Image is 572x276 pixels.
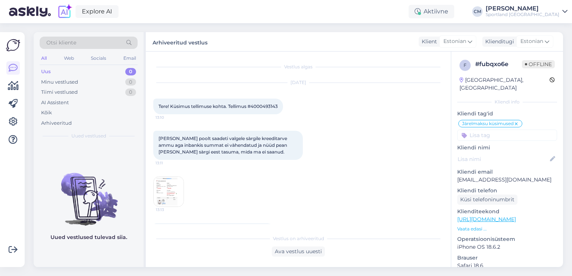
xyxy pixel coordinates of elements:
[457,99,557,105] div: Kliendi info
[457,216,516,223] a: [URL][DOMAIN_NAME]
[472,6,483,17] div: CM
[40,53,48,63] div: All
[6,38,20,52] img: Askly Logo
[457,254,557,262] p: Brauser
[41,78,78,86] div: Minu vestlused
[457,187,557,195] p: Kliendi telefon
[153,63,443,70] div: Vestlus algas
[156,207,184,213] span: 13:13
[125,68,136,75] div: 0
[57,4,73,19] img: explore-ai
[475,60,522,69] div: # fubqxo6e
[154,177,184,207] img: Attachment
[457,208,557,215] p: Klienditeekond
[482,38,514,46] div: Klienditugi
[125,78,136,86] div: 0
[486,6,559,12] div: [PERSON_NAME]
[457,235,557,243] p: Operatsioonisüsteem
[41,68,51,75] div: Uus
[464,62,467,68] span: f
[457,243,557,251] p: iPhone OS 18.6.2
[457,130,557,141] input: Lisa tag
[458,155,548,163] input: Lisa nimi
[457,262,557,270] p: Safari 18.6
[156,160,184,166] span: 13:11
[41,109,52,117] div: Kõik
[62,53,76,63] div: Web
[457,144,557,152] p: Kliendi nimi
[41,89,78,96] div: Tiimi vestlused
[273,235,324,242] span: Vestlus on arhiveeritud
[153,37,207,47] label: Arhiveeritud vestlus
[34,159,144,227] img: No chats
[457,110,557,118] p: Kliendi tag'id
[76,5,119,18] a: Explore AI
[459,76,550,92] div: [GEOGRAPHIC_DATA], [GEOGRAPHIC_DATA]
[71,133,106,139] span: Uued vestlused
[50,233,127,241] p: Uued vestlused tulevad siia.
[457,226,557,232] p: Vaata edasi ...
[272,246,325,257] div: Ava vestlus uuesti
[409,5,454,18] div: Aktiivne
[46,39,76,47] span: Otsi kliente
[457,195,517,205] div: Küsi telefoninumbrit
[156,115,184,120] span: 13:10
[122,53,138,63] div: Email
[457,176,557,184] p: [EMAIL_ADDRESS][DOMAIN_NAME]
[159,136,288,155] span: [PERSON_NAME] poolt saadeti valgele sàrgile kreeditarve ammu aga inbankis summat ei vàhendatud ja...
[41,120,72,127] div: Arhiveeritud
[41,99,69,106] div: AI Assistent
[443,37,466,46] span: Estonian
[153,79,443,86] div: [DATE]
[159,103,278,109] span: Tere! Küsimus tellimuse kohta. Tellimus #4000493143
[486,6,568,18] a: [PERSON_NAME]Sportland [GEOGRAPHIC_DATA]
[419,38,437,46] div: Klient
[522,60,555,68] span: Offline
[462,121,514,126] span: Järelmaksu küsimused
[520,37,543,46] span: Estonian
[125,89,136,96] div: 0
[89,53,108,63] div: Socials
[457,168,557,176] p: Kliendi email
[486,12,559,18] div: Sportland [GEOGRAPHIC_DATA]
